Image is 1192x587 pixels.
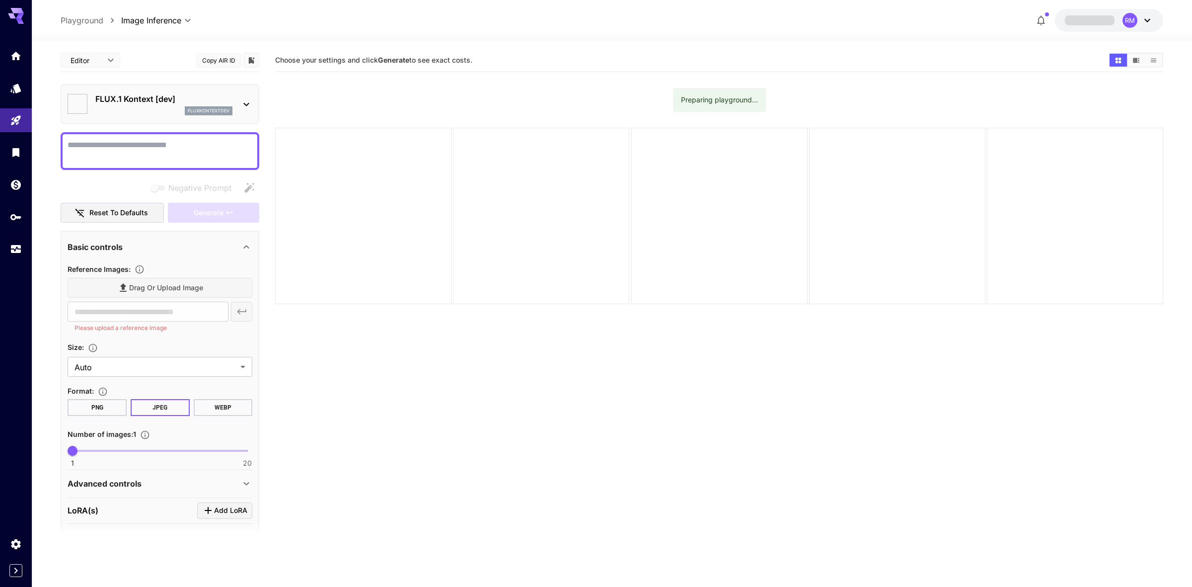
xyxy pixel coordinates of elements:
button: Click to add LoRA [197,503,252,519]
button: PNG [68,399,127,416]
span: Format : [68,387,94,395]
span: 1 [71,458,74,468]
div: API Keys [10,211,22,223]
button: Reset to defaults [61,203,164,223]
button: Upload a reference image to guide the result. This is needed for Image-to-Image or Inpainting. Su... [131,264,149,274]
span: Negative prompts are not compatible with the selected model. [149,181,239,194]
button: Adjust the dimensions of the generated image by specifying its width and height in pixels, or sel... [84,343,102,353]
span: Editor [71,55,101,66]
button: Show images in list view [1145,54,1162,67]
p: fluxkontextdev [188,107,229,114]
nav: breadcrumb [61,14,121,26]
div: Please upload a reference image [168,203,259,223]
span: 20 [243,458,252,468]
span: Auto [74,361,236,373]
div: Basic controls [68,235,252,259]
div: Preparing playground... [681,91,758,109]
span: Add LoRA [214,504,247,517]
button: WEBP [194,399,253,416]
div: Advanced controls [68,472,252,496]
a: Playground [61,14,103,26]
div: Usage [10,243,22,255]
button: Add to library [247,54,256,66]
div: RM [1122,13,1137,28]
div: Show images in grid viewShow images in video viewShow images in list view [1109,53,1163,68]
button: Show images in video view [1127,54,1145,67]
span: Negative Prompt [168,182,231,194]
div: Playground [10,114,22,127]
div: FLUX.1 Kontext [dev]fluxkontextdev [68,89,252,119]
p: Please upload a reference image [74,323,221,333]
div: Home [10,50,22,62]
button: RM [1055,9,1163,32]
span: Choose your settings and click to see exact costs. [275,56,472,64]
p: FLUX.1 Kontext [dev] [95,93,232,105]
p: Advanced controls [68,478,142,490]
div: Wallet [10,178,22,191]
span: Size : [68,343,84,351]
span: Image Inference [121,14,181,26]
button: Specify how many images to generate in a single request. Each image generation will be charged se... [136,430,154,440]
span: Number of images : 1 [68,430,136,438]
p: Basic controls [68,241,123,253]
button: Show images in grid view [1110,54,1127,67]
div: Models [10,82,22,94]
button: Choose the file format for the output image. [94,387,112,397]
button: Copy AIR ID [197,53,241,68]
b: Generate [378,56,409,64]
span: Reference Images : [68,265,131,273]
div: Settings [10,538,22,550]
button: Expand sidebar [9,564,22,577]
p: LoRA(s) [68,504,98,516]
button: JPEG [131,399,190,416]
div: Library [10,146,22,159]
